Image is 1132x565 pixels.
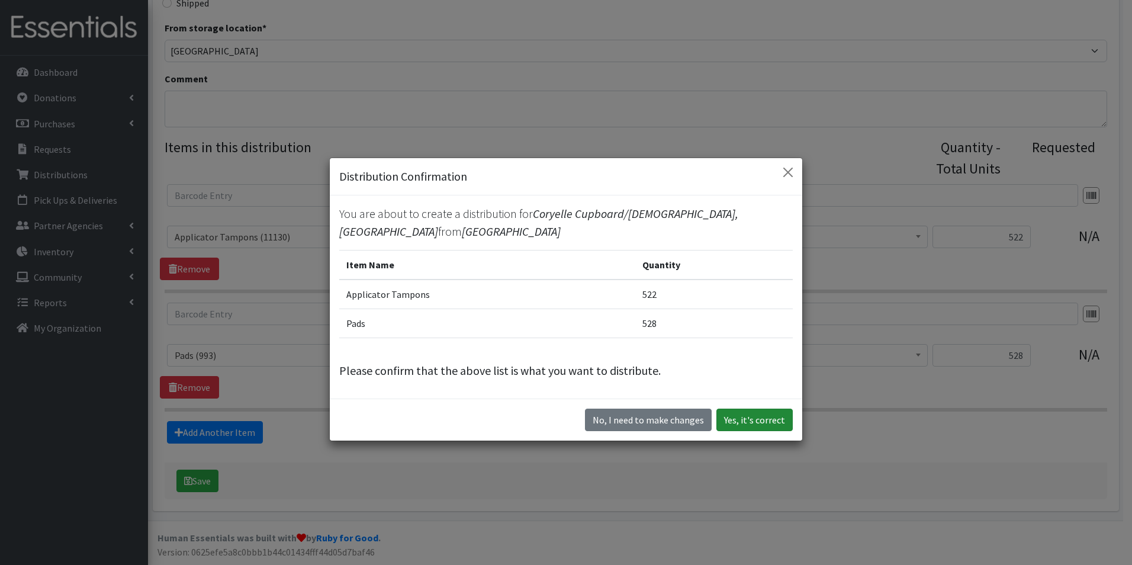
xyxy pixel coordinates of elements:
h5: Distribution Confirmation [339,168,467,185]
th: Item Name [339,250,635,280]
p: Please confirm that the above list is what you want to distribute. [339,362,793,380]
span: Coryelle Cupboard/[DEMOGRAPHIC_DATA], [GEOGRAPHIC_DATA] [339,206,738,239]
td: Applicator Tampons [339,280,635,309]
button: No I need to make changes [585,409,712,431]
span: [GEOGRAPHIC_DATA] [462,224,561,239]
td: 522 [635,280,793,309]
td: 528 [635,309,793,338]
button: Close [779,163,797,182]
p: You are about to create a distribution for from [339,205,793,240]
button: Yes, it's correct [716,409,793,431]
th: Quantity [635,250,793,280]
td: Pads [339,309,635,338]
